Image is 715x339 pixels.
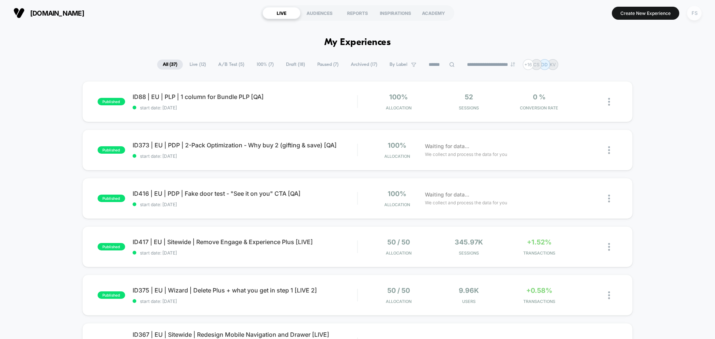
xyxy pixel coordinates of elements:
span: Allocation [384,154,410,159]
span: published [98,291,125,299]
span: Archived ( 17 ) [345,60,383,70]
img: close [608,98,610,106]
span: start date: [DATE] [133,202,357,207]
span: published [98,243,125,250]
div: AUDIENCES [301,7,339,19]
div: INSPIRATIONS [376,7,414,19]
span: 52 [465,93,473,101]
span: A/B Test ( 5 ) [213,60,250,70]
h1: My Experiences [324,37,391,48]
span: We collect and process the data for you [425,151,507,158]
span: start date: [DATE] [133,105,357,111]
div: REPORTS [339,7,376,19]
span: start date: [DATE] [133,153,357,159]
span: Allocation [384,202,410,207]
span: 9.96k [459,287,479,294]
p: DD [541,62,548,67]
span: Users [436,299,502,304]
div: ACADEMY [414,7,452,19]
span: Allocation [386,105,411,111]
div: + 16 [523,59,534,70]
img: close [608,291,610,299]
span: TRANSACTIONS [506,299,572,304]
span: 100% [388,190,406,198]
img: end [511,62,515,67]
span: start date: [DATE] [133,298,357,304]
img: Visually logo [13,7,25,19]
span: +0.58% [526,287,552,294]
span: By Label [390,62,407,67]
span: TRANSACTIONS [506,250,572,256]
p: CS [533,62,540,67]
span: ID375 | EU | Wizard | Delete Plus + what you get in step 1 [LIVE 2] [133,287,357,294]
p: KV [550,62,556,67]
span: Waiting for data... [425,191,469,199]
span: ID416 | EU | PDP | Fake door test - "See it on you" CTA [QA] [133,190,357,197]
span: 50 / 50 [387,238,410,246]
span: 100% [388,141,406,149]
button: Create New Experience [612,7,679,20]
span: All ( 37 ) [157,60,183,70]
span: published [98,195,125,202]
button: FS [685,6,704,21]
span: 345.97k [455,238,483,246]
span: We collect and process the data for you [425,199,507,206]
span: Allocation [386,250,411,256]
span: ID367 | EU | Sitewide | Redesign Mobile Navigation and Drawer [LIVE] [133,331,357,338]
img: close [608,243,610,251]
div: FS [687,6,702,20]
span: published [98,146,125,154]
span: CONVERSION RATE [506,105,572,111]
button: [DOMAIN_NAME] [11,7,86,19]
span: Live ( 12 ) [184,60,212,70]
span: 100% ( 7 ) [251,60,279,70]
span: +1.52% [527,238,552,246]
span: ID373 | EU | PDP | 2-Pack Optimization - Why buy 2 (gifting & save) [QA] [133,141,357,149]
img: close [608,195,610,202]
span: 0 % [533,93,546,101]
span: published [98,98,125,105]
span: Draft ( 18 ) [280,60,311,70]
img: close [608,146,610,154]
span: Sessions [436,105,502,111]
span: Waiting for data... [425,142,469,150]
span: ID417 | EU | Sitewide | Remove Engage & Experience Plus [LIVE] [133,238,357,246]
span: 50 / 50 [387,287,410,294]
span: start date: [DATE] [133,250,357,256]
span: Paused ( 7 ) [312,60,344,70]
span: ID88 | EU | PLP | 1 column for Bundle PLP [QA] [133,93,357,100]
span: 100% [389,93,408,101]
div: LIVE [263,7,301,19]
span: [DOMAIN_NAME] [30,9,84,17]
span: Allocation [386,299,411,304]
span: Sessions [436,250,502,256]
